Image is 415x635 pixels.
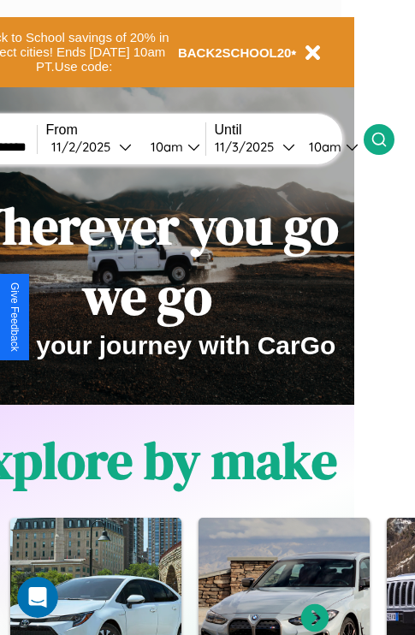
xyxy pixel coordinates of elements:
div: 11 / 2 / 2025 [51,139,119,155]
label: From [46,122,205,138]
button: 11/2/2025 [46,138,137,156]
iframe: Intercom live chat [17,577,58,618]
b: BACK2SCHOOL20 [178,45,292,60]
div: 10am [300,139,346,155]
div: 10am [142,139,187,155]
button: 10am [137,138,205,156]
div: Give Feedback [9,282,21,352]
div: 11 / 3 / 2025 [215,139,282,155]
label: Until [215,122,364,138]
button: 10am [295,138,364,156]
